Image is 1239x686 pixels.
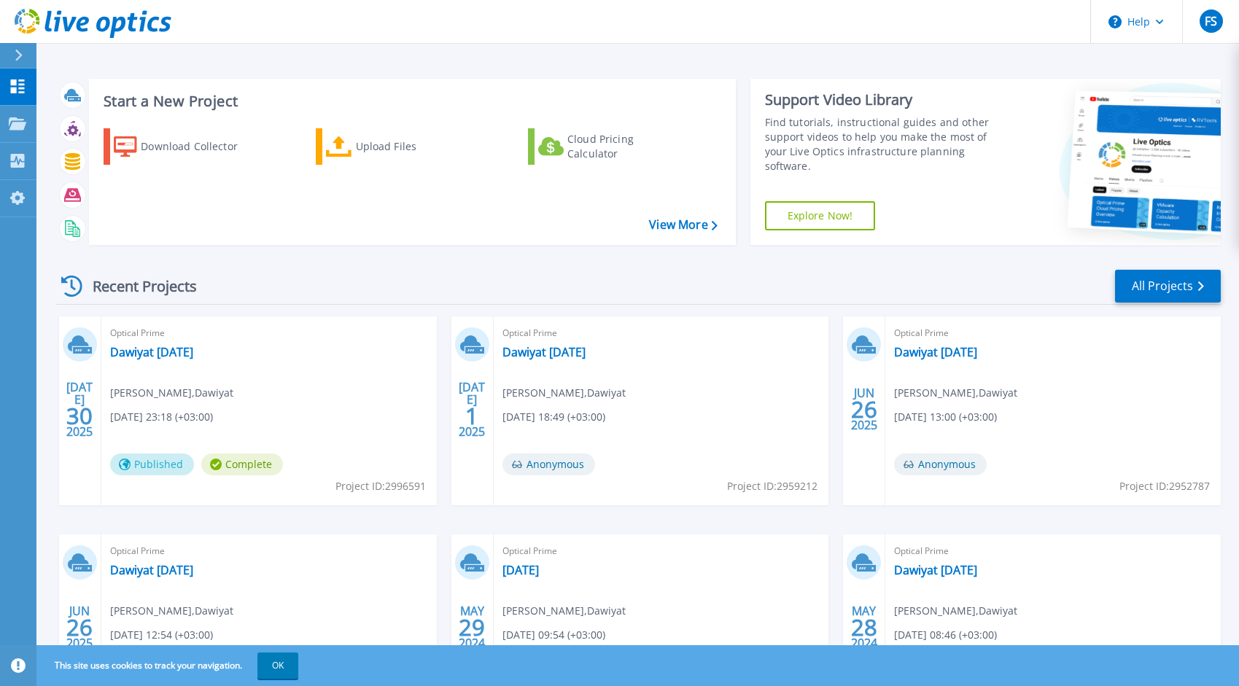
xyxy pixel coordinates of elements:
span: Optical Prime [110,543,428,559]
h3: Start a New Project [104,93,717,109]
span: [PERSON_NAME] , Dawiyat [502,385,626,401]
div: Upload Files [356,132,473,161]
a: Dawiyat [DATE] [110,345,193,359]
span: [DATE] 13:00 (+03:00) [894,409,997,425]
span: Project ID: 2952787 [1119,478,1210,494]
a: Dawiyat [DATE] [894,345,977,359]
a: All Projects [1115,270,1221,303]
div: Cloud Pricing Calculator [567,132,684,161]
span: Anonymous [502,453,595,475]
a: Dawiyat [DATE] [110,563,193,577]
div: [DATE] 2025 [458,383,486,436]
span: This site uses cookies to track your navigation. [40,652,298,679]
span: [PERSON_NAME] , Dawiyat [894,603,1017,619]
div: Support Video Library [765,90,1003,109]
span: [PERSON_NAME] , Dawiyat [110,603,233,619]
span: Complete [201,453,283,475]
span: 29 [459,621,485,634]
a: Dawiyat [DATE] [502,345,586,359]
span: [DATE] 23:18 (+03:00) [110,409,213,425]
span: Published [110,453,194,475]
a: Cloud Pricing Calculator [528,128,691,165]
span: Project ID: 2996591 [335,478,426,494]
div: [DATE] 2025 [66,383,93,436]
span: [PERSON_NAME] , Dawiyat [502,603,626,619]
div: JUN 2025 [66,601,93,654]
a: Upload Files [316,128,478,165]
span: [PERSON_NAME] , Dawiyat [894,385,1017,401]
span: Project ID: 2959212 [727,478,817,494]
a: Download Collector [104,128,266,165]
div: Download Collector [141,132,257,161]
a: Explore Now! [765,201,876,230]
span: [DATE] 18:49 (+03:00) [502,409,605,425]
span: 30 [66,410,93,422]
div: JUN 2025 [850,383,878,436]
span: Optical Prime [502,543,820,559]
a: Dawiyat [DATE] [894,563,977,577]
span: 26 [851,403,877,416]
span: Optical Prime [502,325,820,341]
a: View More [649,218,717,232]
button: OK [257,652,298,679]
span: 1 [465,410,478,422]
span: Optical Prime [894,325,1212,341]
span: 28 [851,621,877,634]
span: 26 [66,621,93,634]
a: [DATE] [502,563,539,577]
div: MAY 2024 [850,601,878,654]
span: [DATE] 08:46 (+03:00) [894,627,997,643]
span: Optical Prime [110,325,428,341]
span: [PERSON_NAME] , Dawiyat [110,385,233,401]
div: Recent Projects [56,268,217,304]
span: [DATE] 12:54 (+03:00) [110,627,213,643]
div: Find tutorials, instructional guides and other support videos to help you make the most of your L... [765,115,1003,174]
div: MAY 2024 [458,601,486,654]
span: Anonymous [894,453,987,475]
span: FS [1205,15,1217,27]
span: Optical Prime [894,543,1212,559]
span: [DATE] 09:54 (+03:00) [502,627,605,643]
